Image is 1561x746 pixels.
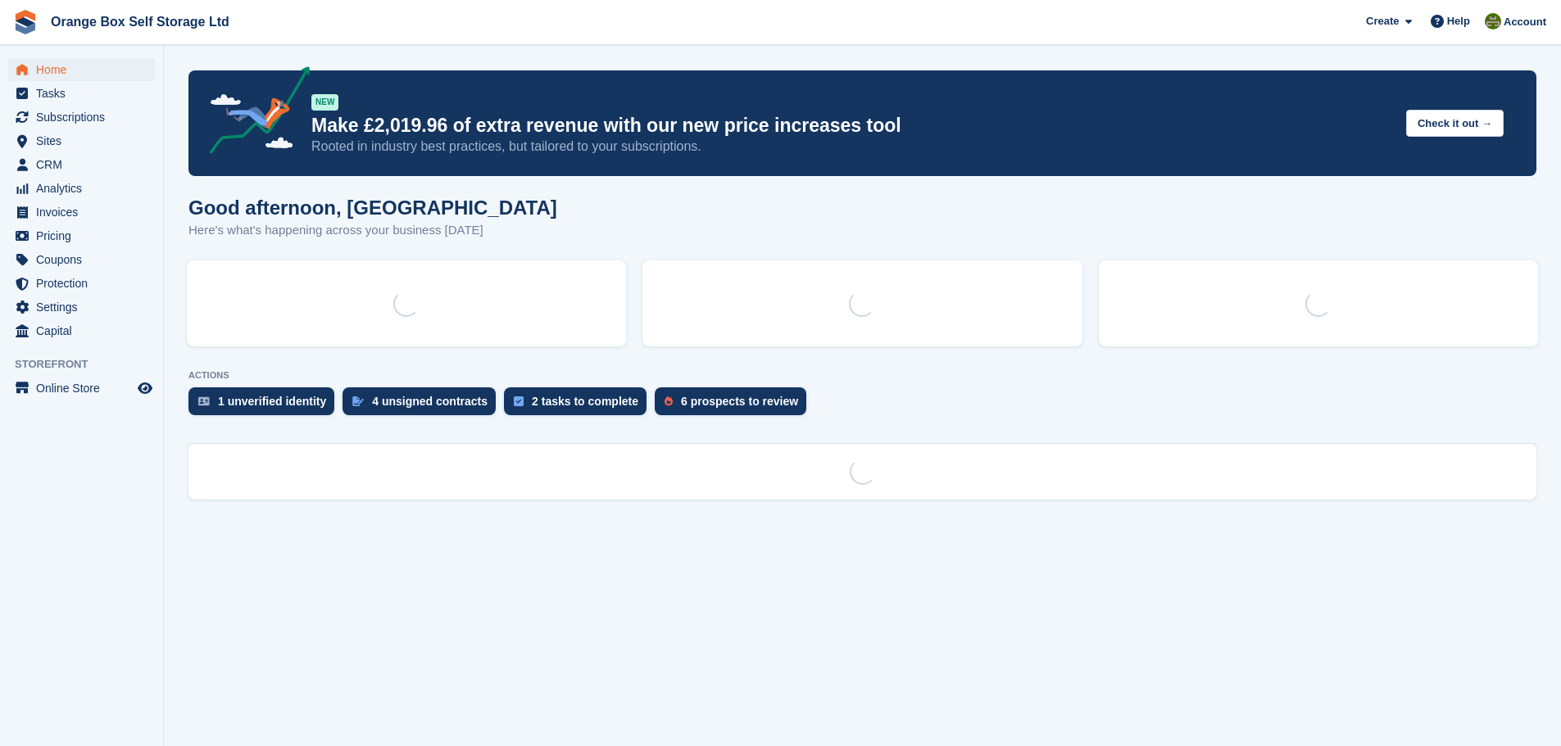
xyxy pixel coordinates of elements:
button: Check it out → [1406,110,1504,137]
a: menu [8,272,155,295]
a: menu [8,82,155,105]
span: Home [36,58,134,81]
span: Pricing [36,224,134,247]
img: task-75834270c22a3079a89374b754ae025e5fb1db73e45f91037f5363f120a921f8.svg [514,396,524,406]
span: CRM [36,153,134,176]
img: contract_signature_icon-13c848040528278c33f63329250d36e43548de30e8caae1d1a13099fd9432cc5.svg [352,396,364,406]
a: menu [8,224,155,247]
span: Protection [36,272,134,295]
a: 2 tasks to complete [504,387,655,423]
div: NEW [311,94,338,111]
span: Analytics [36,177,134,200]
a: menu [8,177,155,200]
span: Storefront [15,356,163,373]
a: menu [8,296,155,319]
a: menu [8,248,155,271]
a: menu [8,58,155,81]
span: Coupons [36,248,134,271]
a: Orange Box Self Storage Ltd [44,8,236,35]
p: ACTIONS [188,370,1536,381]
div: 6 prospects to review [681,395,798,408]
a: 1 unverified identity [188,387,343,423]
p: Make £2,019.96 of extra revenue with our new price increases tool [311,114,1393,138]
span: Online Store [36,377,134,400]
a: 4 unsigned contracts [343,387,504,423]
span: Tasks [36,82,134,105]
img: Pippa White [1485,13,1501,29]
span: Capital [36,319,134,342]
img: stora-icon-8386f47178a22dfd0bd8f6a31ec36ba5ce8667c1dd55bd0f319d3a0aa187defe.svg [13,10,38,34]
span: Subscriptions [36,106,134,129]
a: menu [8,129,155,152]
span: Create [1366,13,1399,29]
img: prospect-51fa495bee0391a8d652442698ab0144808aea92771e9ea1ae160a38d050c398.svg [665,396,673,406]
a: Preview store [135,378,155,398]
p: Rooted in industry best practices, but tailored to your subscriptions. [311,138,1393,156]
a: menu [8,201,155,224]
a: menu [8,153,155,176]
a: 6 prospects to review [655,387,815,423]
div: 2 tasks to complete [532,395,638,408]
span: Account [1504,14,1546,30]
img: price-adjustments-announcement-icon-8257ccfd72463d97f412b2fc003d46551f7dbcb40ab6d574587a9cd5c0d94... [196,66,311,160]
span: Help [1447,13,1470,29]
img: verify_identity-adf6edd0f0f0b5bbfe63781bf79b02c33cf7c696d77639b501bdc392416b5a36.svg [198,396,210,406]
span: Invoices [36,201,134,224]
span: Sites [36,129,134,152]
a: menu [8,377,155,400]
a: menu [8,106,155,129]
div: 1 unverified identity [218,395,326,408]
p: Here's what's happening across your business [DATE] [188,221,557,240]
h1: Good afternoon, [GEOGRAPHIC_DATA] [188,197,557,219]
a: menu [8,319,155,342]
span: Settings [36,296,134,319]
div: 4 unsigned contracts [372,395,488,408]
